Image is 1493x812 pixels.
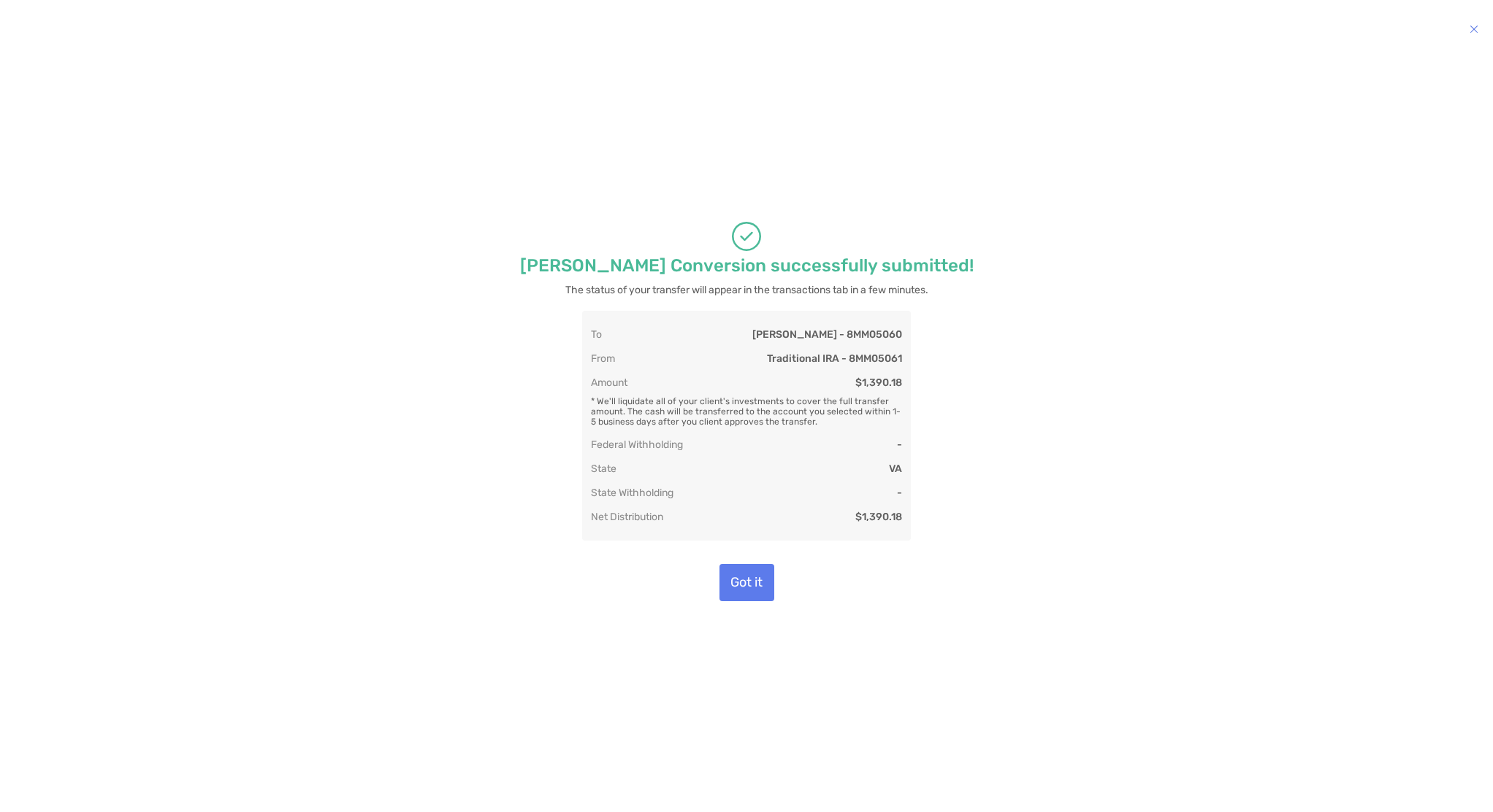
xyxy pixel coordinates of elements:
[719,564,774,601] button: Got it
[897,487,902,499] div: -
[591,463,616,475] div: State
[752,328,902,341] div: [PERSON_NAME] - 8MM05060
[591,389,902,427] div: * We'll liquidate all of your client's investments to cover the full transfer amount. The cash wi...
[897,438,902,451] div: -
[591,352,615,365] div: From
[565,281,928,299] p: The status of your transfer will appear in the transactions tab in a few minutes.
[591,511,663,523] div: Net Distribution
[591,376,627,389] div: Amount
[855,511,902,523] div: $1,390.18
[855,376,902,389] div: $1,390.18
[591,438,683,451] div: Federal Withholding
[889,463,902,475] div: VA
[520,257,974,275] p: [PERSON_NAME] Conversion successfully submitted!
[767,352,902,365] div: Traditional IRA - 8MM05061
[591,328,602,341] div: To
[591,487,673,499] div: State Withholding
